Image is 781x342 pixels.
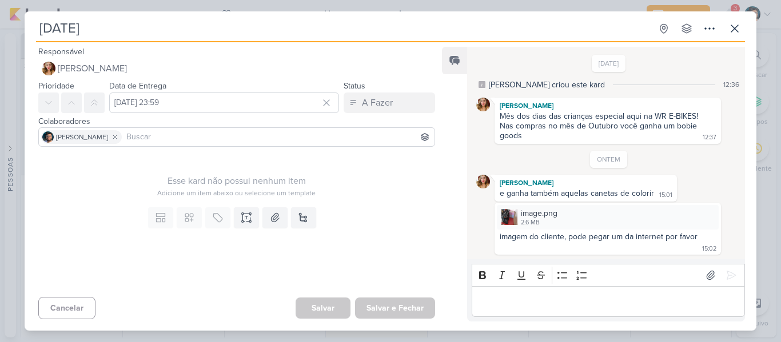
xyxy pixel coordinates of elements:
[362,96,393,110] div: A Fazer
[703,133,716,142] div: 12:37
[521,218,557,227] div: 2.6 MB
[109,81,166,91] label: Data de Entrega
[58,62,127,75] span: [PERSON_NAME]
[476,98,490,111] img: Thaís Leite
[479,81,485,88] div: Este log é visível à todos no kard
[702,244,716,254] div: 15:02
[36,18,651,39] input: Kard Sem Título
[38,174,435,188] div: Esse kard não possui nenhum item
[42,62,55,75] img: Thaís Leite
[497,177,675,188] div: [PERSON_NAME]
[501,209,517,225] img: 6RrTIPrgwhSyq9o4x923jL4kqTxiVsTabB0fW41H.png
[38,297,95,319] button: Cancelar
[472,286,745,317] div: Editor editing area: main
[497,205,719,230] div: image.png
[497,100,719,111] div: [PERSON_NAME]
[500,232,698,242] div: imagem do cliente, pode pegar um da internet por favor
[124,130,432,144] input: Buscar
[38,188,435,198] div: Adicione um item abaixo ou selecione um template
[109,92,339,113] input: Select a date
[500,111,716,121] div: Mês dos dias das crianças especial aqui na WR E-BIKES!
[344,92,435,113] button: A Fazer
[38,81,74,91] label: Prioridade
[56,132,108,142] span: [PERSON_NAME]
[659,191,672,200] div: 15:01
[344,81,365,91] label: Status
[476,175,490,188] img: Thaís Leite
[38,115,435,127] div: Colaboradores
[489,79,605,91] div: Thaís criou este kard
[38,58,435,79] button: [PERSON_NAME]
[42,131,54,143] img: Eduardo Pinheiro
[500,188,654,198] div: e ganha também aquelas canetas de colorir
[723,79,739,90] div: 12:36
[38,47,84,57] label: Responsável
[521,207,557,219] div: image.png
[500,121,699,140] div: Nas compras no mês de Outubro você ganha um bobie goods
[472,264,745,286] div: Editor toolbar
